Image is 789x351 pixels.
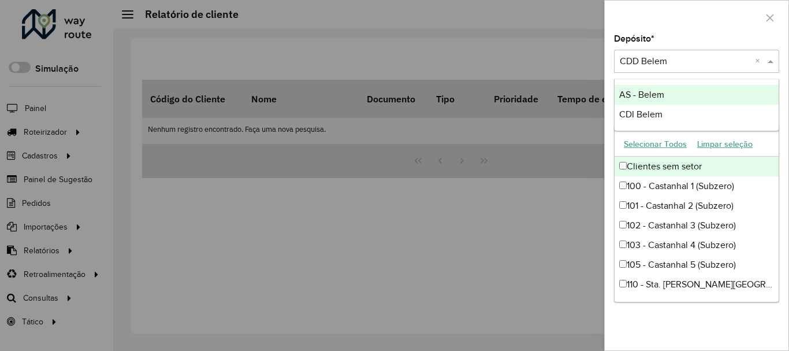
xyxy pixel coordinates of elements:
[619,90,664,99] span: AS - Belem
[615,294,779,314] div: 111 - Caraparu (Subzero)
[619,109,663,119] span: CDI Belem
[615,157,779,176] div: Clientes sem setor
[692,135,758,153] button: Limpar seleção
[614,32,654,46] label: Depósito
[755,54,765,68] span: Clear all
[615,235,779,255] div: 103 - Castanhal 4 (Subzero)
[615,255,779,275] div: 105 - Castanhal 5 (Subzero)
[619,135,692,153] button: Selecionar Todos
[614,79,779,131] ng-dropdown-panel: Options list
[615,176,779,196] div: 100 - Castanhal 1 (Subzero)
[615,216,779,235] div: 102 - Castanhal 3 (Subzero)
[614,126,779,302] ng-dropdown-panel: Options list
[615,275,779,294] div: 110 - Sta. [PERSON_NAME][GEOGRAPHIC_DATA] (Subzero)
[615,196,779,216] div: 101 - Castanhal 2 (Subzero)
